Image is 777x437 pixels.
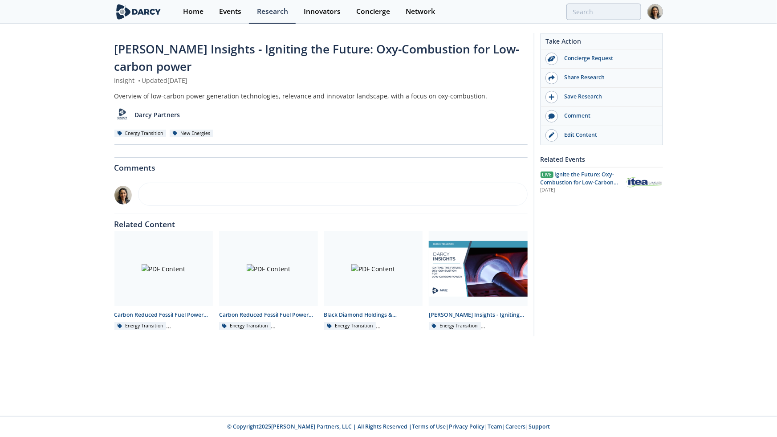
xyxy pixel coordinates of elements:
div: Concierge Request [558,54,658,62]
div: Home [183,8,203,15]
span: [PERSON_NAME] Insights - Igniting the Future: Oxy-Combustion for Low-carbon power [114,41,520,74]
div: Black Diamond Holdings & Newstream - Oxy-Combustion Projects [324,311,423,319]
div: Comments [114,158,528,172]
p: Darcy Partners [134,110,180,119]
a: Support [529,423,550,430]
p: © Copyright 2025 [PERSON_NAME] Partners, LLC | All Rights Reserved | | | | | [59,423,718,431]
span: Ignite the Future: Oxy-Combustion for Low-Carbon Power [541,171,618,195]
a: Privacy Policy [449,423,484,430]
div: Energy Transition [114,322,167,330]
div: Related Events [541,151,663,167]
a: Darcy Insights - Igniting the Future: Oxy-Combustion for Low-carbon power preview [PERSON_NAME] I... [426,231,531,330]
div: Save Research [558,93,658,101]
span: • [137,76,142,85]
div: Insight Updated [DATE] [114,76,528,85]
div: Overview of low-carbon power generation technologies, relevance and innovator landscape, with a f... [114,91,528,101]
div: Energy Transition [219,322,271,330]
a: PDF Content Carbon Reduced Fossil Fuel Power Generation - Technology Landscape Energy Transition [111,231,216,330]
span: Live [541,172,553,178]
img: logo-wide.svg [114,4,163,20]
div: Edit Content [558,131,658,139]
a: Team [488,423,502,430]
div: Energy Transition [429,322,481,330]
a: Live Ignite the Future: Oxy-Combustion for Low-Carbon Power [DATE] ITEA spa [541,171,663,194]
div: [PERSON_NAME] Insights - Igniting the Future: Oxy-Combustion for Low-carbon power [429,311,528,319]
img: c7853a51-1468-4088-b60a-9a0c03f2ba18 [114,186,132,204]
a: Terms of Use [412,423,446,430]
div: New Energies [170,130,214,138]
a: Edit Content [541,126,663,145]
div: Carbon Reduced Fossil Fuel Power Generation - Technology Landscape [114,311,213,319]
div: Share Research [558,74,658,82]
div: Comment [558,112,658,120]
div: Energy Transition [324,322,376,330]
div: Energy Transition [114,130,167,138]
div: Network [406,8,435,15]
a: Careers [505,423,525,430]
div: Research [257,8,288,15]
div: Events [219,8,241,15]
div: Carbon Reduced Fossil Fuel Power Generation - Innovator Landscape [219,311,318,319]
div: Take Action [541,37,663,49]
a: PDF Content Black Diamond Holdings & Newstream - Oxy-Combustion Projects Energy Transition [321,231,426,330]
div: Innovators [304,8,341,15]
div: Related Content [114,214,528,229]
div: Concierge [356,8,390,15]
a: PDF Content Carbon Reduced Fossil Fuel Power Generation - Innovator Landscape Energy Transition [216,231,321,330]
img: ITEA spa [626,176,663,188]
div: [DATE] [541,187,619,194]
img: Profile [647,4,663,20]
input: Advanced Search [566,4,641,20]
